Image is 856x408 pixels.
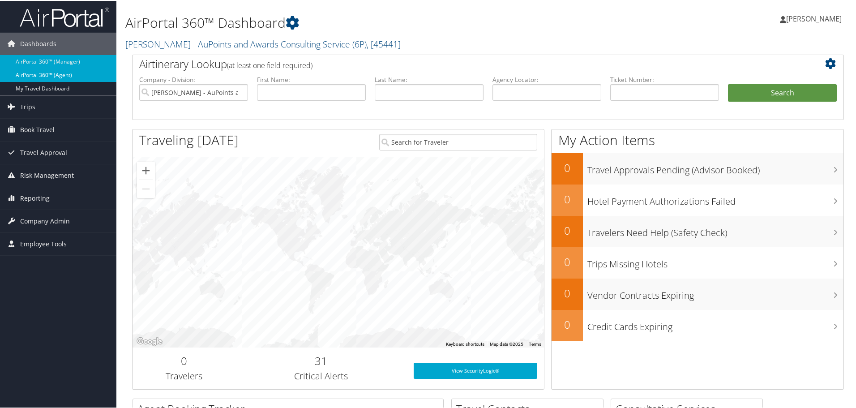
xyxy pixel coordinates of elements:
span: Company Admin [20,209,70,232]
h2: 0 [552,159,583,175]
h3: Trips Missing Hotels [587,253,843,270]
button: Zoom out [137,179,155,197]
span: [PERSON_NAME] [786,13,842,23]
h3: Vendor Contracts Expiring [587,284,843,301]
img: Google [135,335,164,347]
span: (at least one field required) [227,60,312,69]
button: Zoom in [137,161,155,179]
h2: 0 [552,191,583,206]
a: View SecurityLogic® [414,362,537,378]
span: Risk Management [20,163,74,186]
label: Agency Locator: [492,74,601,83]
a: 0Trips Missing Hotels [552,246,843,278]
h3: Travelers [139,369,229,382]
h3: Credit Cards Expiring [587,315,843,332]
h2: 0 [552,253,583,269]
a: 0Hotel Payment Authorizations Failed [552,184,843,215]
img: airportal-logo.png [20,6,109,27]
label: Company - Division: [139,74,248,83]
a: 0Vendor Contracts Expiring [552,278,843,309]
a: 0Travelers Need Help (Safety Check) [552,215,843,246]
a: [PERSON_NAME] - AuPoints and Awards Consulting Service [125,37,401,49]
h2: 0 [552,285,583,300]
span: ( 6P ) [352,37,367,49]
h1: My Action Items [552,130,843,149]
button: Search [728,83,837,101]
span: Reporting [20,186,50,209]
label: Ticket Number: [610,74,719,83]
span: Map data ©2025 [490,341,523,346]
span: Trips [20,95,35,117]
h3: Hotel Payment Authorizations Failed [587,190,843,207]
h2: 0 [552,316,583,331]
a: 0Travel Approvals Pending (Advisor Booked) [552,152,843,184]
span: Book Travel [20,118,55,140]
a: [PERSON_NAME] [780,4,851,31]
span: Dashboards [20,32,56,54]
label: Last Name: [375,74,484,83]
h1: Traveling [DATE] [139,130,239,149]
span: Travel Approval [20,141,67,163]
a: Open this area in Google Maps (opens a new window) [135,335,164,347]
h2: 0 [139,352,229,368]
a: 0Credit Cards Expiring [552,309,843,340]
h3: Critical Alerts [242,369,400,382]
input: Search for Traveler [379,133,537,150]
span: Employee Tools [20,232,67,254]
span: , [ 45441 ] [367,37,401,49]
h1: AirPortal 360™ Dashboard [125,13,609,31]
h2: Airtinerary Lookup [139,56,778,71]
label: First Name: [257,74,366,83]
button: Keyboard shortcuts [446,340,484,347]
h3: Travelers Need Help (Safety Check) [587,221,843,238]
a: Terms (opens in new tab) [529,341,541,346]
h2: 31 [242,352,400,368]
h2: 0 [552,222,583,237]
h3: Travel Approvals Pending (Advisor Booked) [587,159,843,176]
